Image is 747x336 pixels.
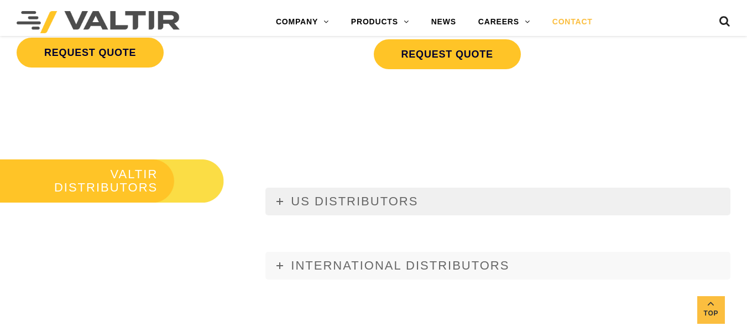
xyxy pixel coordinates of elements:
span: Top [697,307,725,320]
a: CONTACT [541,11,604,33]
a: CAREERS [467,11,541,33]
span: INTERNATIONAL DISTRIBUTORS [291,259,509,272]
a: NEWS [420,11,467,33]
a: COMPANY [265,11,340,33]
a: PRODUCTS [340,11,420,33]
a: REQUEST QUOTE [374,39,521,69]
a: REQUEST QUOTE [17,38,164,68]
span: US DISTRIBUTORS [291,194,418,208]
a: INTERNATIONAL DISTRIBUTORS [265,252,730,280]
a: Top [697,296,725,324]
img: Valtir [17,11,180,33]
a: US DISTRIBUTORS [265,188,730,215]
